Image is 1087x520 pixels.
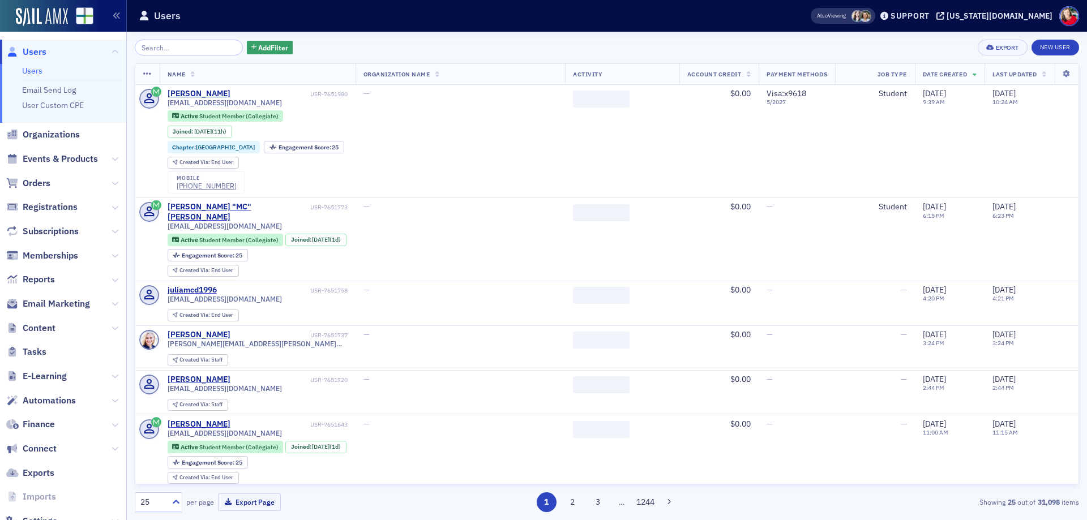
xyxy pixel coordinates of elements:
[6,418,55,431] a: Finance
[219,287,347,294] div: USR-7651758
[901,285,907,295] span: —
[992,201,1016,212] span: [DATE]
[76,7,93,25] img: SailAMX
[992,88,1016,98] span: [DATE]
[730,201,751,212] span: $0.00
[992,212,1014,220] time: 6:23 PM
[181,443,199,451] span: Active
[978,40,1027,55] button: Export
[6,225,79,238] a: Subscriptions
[168,234,284,246] div: Active: Active: Student Member (Collegiate)
[179,475,233,481] div: End User
[22,100,84,110] a: User Custom CPE
[992,419,1016,429] span: [DATE]
[6,442,57,455] a: Connect
[767,374,773,384] span: —
[179,160,233,166] div: End User
[168,110,284,122] div: Active: Active: Student Member (Collegiate)
[179,311,211,319] span: Created Via :
[730,285,751,295] span: $0.00
[6,273,55,286] a: Reports
[181,112,199,120] span: Active
[168,419,230,429] a: [PERSON_NAME]
[23,346,46,358] span: Tasks
[199,112,279,120] span: Student Member (Collegiate)
[843,89,907,99] div: Student
[173,128,194,135] span: Joined :
[168,249,248,261] div: Engagement Score: 25
[901,329,907,339] span: —
[923,201,946,212] span: [DATE]
[232,421,347,428] div: USR-7651643
[182,252,242,259] div: 25
[767,201,773,212] span: —
[168,141,260,153] div: Chapter:
[573,376,630,393] span: ‌
[22,85,76,95] a: Email Send Log
[168,126,232,138] div: Joined: 2025-10-03 00:00:00
[923,88,946,98] span: [DATE]
[843,202,907,212] div: Student
[573,287,630,304] span: ‌
[6,250,78,262] a: Memberships
[936,12,1056,20] button: [US_STATE][DOMAIN_NAME]
[23,177,50,190] span: Orders
[312,235,329,243] span: [DATE]
[923,70,967,78] span: Date Created
[730,419,751,429] span: $0.00
[6,491,56,503] a: Imports
[22,66,42,76] a: Users
[6,394,76,407] a: Automations
[179,312,233,319] div: End User
[923,285,946,295] span: [DATE]
[992,384,1014,392] time: 2:44 PM
[168,330,230,340] a: [PERSON_NAME]
[168,456,248,469] div: Engagement Score: 25
[923,212,944,220] time: 6:15 PM
[177,182,237,190] div: [PHONE_NUMBER]
[285,441,346,453] div: Joined: 2025-10-02 00:00:00
[23,250,78,262] span: Memberships
[258,42,288,53] span: Add Filter
[168,472,239,484] div: Created Via: End User
[182,458,236,466] span: Engagement Score :
[16,8,68,26] img: SailAMX
[172,144,255,151] a: Chapter:[GEOGRAPHIC_DATA]
[179,401,211,408] span: Created Via :
[168,429,282,437] span: [EMAIL_ADDRESS][DOMAIN_NAME]
[923,339,944,347] time: 3:24 PM
[6,346,46,358] a: Tasks
[859,10,871,22] span: Florence Holland
[182,251,236,259] span: Engagement Score :
[168,399,228,411] div: Created Via: Staff
[68,7,93,27] a: View Homepage
[573,332,630,349] span: ‌
[817,12,846,20] span: Viewing
[168,98,282,107] span: [EMAIL_ADDRESS][DOMAIN_NAME]
[573,421,630,438] span: ‌
[186,497,214,507] label: per page
[168,384,282,393] span: [EMAIL_ADDRESS][DOMAIN_NAME]
[23,298,90,310] span: Email Marketing
[23,370,67,383] span: E-Learning
[573,91,630,108] span: ‌
[363,285,370,295] span: —
[6,467,54,479] a: Exports
[687,70,741,78] span: Account Credit
[168,441,284,453] div: Active: Active: Student Member (Collegiate)
[923,329,946,339] span: [DATE]
[23,322,55,334] span: Content
[767,70,827,78] span: Payment Methods
[891,11,930,21] div: Support
[573,204,630,221] span: ‌
[168,375,230,385] div: [PERSON_NAME]
[232,332,347,339] div: USR-7651737
[767,285,773,295] span: —
[23,491,56,503] span: Imports
[6,153,98,165] a: Events & Products
[947,11,1052,21] div: [US_STATE][DOMAIN_NAME]
[312,443,341,450] div: (1d)
[562,492,582,512] button: 2
[923,374,946,384] span: [DATE]
[23,46,46,58] span: Users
